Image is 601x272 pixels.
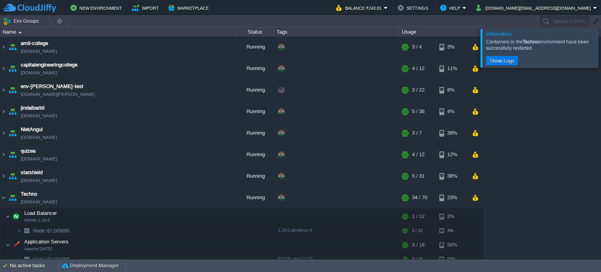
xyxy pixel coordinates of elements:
[0,79,7,101] img: AMDAwAAAACH5BAEAAAAALAAAAAABAAEAAAICRAEAOw==
[32,256,70,263] span: 194458
[236,27,274,36] div: Status
[23,238,70,245] span: Application Servers
[132,3,161,13] button: Import
[16,253,21,265] img: AMDAwAAAACH5BAEAAAAALAAAAAABAAEAAAICRAEAOw==
[11,237,22,253] img: AMDAwAAAACH5BAEAAAAALAAAAAABAAEAAAICRAEAOw==
[7,36,18,58] img: AMDAwAAAACH5BAEAAAAALAAAAAABAAEAAAICRAEAOw==
[235,101,274,122] div: Running
[21,61,77,69] a: capitalengineeringcollege
[412,166,425,187] div: 5 / 31
[3,16,41,27] button: Env Groups
[440,3,462,13] button: Help
[21,190,37,198] a: Techno
[0,101,7,122] img: AMDAwAAAACH5BAEAAAAALAAAAAABAAEAAAICRAEAOw==
[21,253,32,265] img: AMDAwAAAACH5BAEAAAAALAAAAAABAAEAAAICRAEAOw==
[24,218,50,223] span: NGINX 1.28.0
[21,177,57,184] a: [DOMAIN_NAME]
[235,36,274,58] div: Running
[235,166,274,187] div: Running
[21,225,32,237] img: AMDAwAAAACH5BAEAAAAALAAAAAABAAEAAAICRAEAOw==
[11,209,22,224] img: AMDAwAAAACH5BAEAAAAALAAAAAABAAEAAAICRAEAOw==
[439,101,465,122] div: 4%
[439,187,465,208] div: 23%
[0,58,7,79] img: AMDAwAAAACH5BAEAAAAALAAAAAABAAEAAAICRAEAOw==
[486,39,596,51] div: Containers in the environment have been successfully restarted.
[412,79,425,101] div: 3 / 22
[21,126,43,133] a: NietAngul
[21,104,45,112] a: jindalbarbil
[412,36,422,58] div: 3 / 4
[439,225,465,237] div: 3%
[21,169,43,177] span: starshield
[439,166,465,187] div: 38%
[23,210,58,216] span: Load Balancer
[21,90,95,98] a: [DOMAIN_NAME][PERSON_NAME]
[439,237,465,253] div: 50%
[568,241,593,264] iframe: chat widget
[5,237,10,253] img: AMDAwAAAACH5BAEAAAAALAAAAAABAAEAAAICRAEAOw==
[62,262,119,270] button: Deployment Manager
[235,58,274,79] div: Running
[70,3,124,13] button: New Environment
[476,3,593,13] button: [DOMAIN_NAME][EMAIL_ADDRESS][DOMAIN_NAME]
[336,3,384,13] button: Balance ₹243.01
[3,3,56,13] img: CloudJiffy
[0,122,7,144] img: AMDAwAAAACH5BAEAAAAALAAAAAABAAEAAAICRAEAOw==
[412,122,422,144] div: 3 / 7
[32,227,70,234] a: Node ID:245695
[278,228,312,232] span: 1.28.0-almalinux-9
[412,58,425,79] div: 4 / 12
[7,144,18,165] img: AMDAwAAAACH5BAEAAAAALAAAAAABAAEAAAICRAEAOw==
[21,47,57,55] a: [DOMAIN_NAME]
[439,58,465,79] div: 11%
[32,227,70,234] span: 245695
[7,166,18,187] img: AMDAwAAAACH5BAEAAAAALAAAAAABAAEAAAICRAEAOw==
[33,256,53,262] span: Node ID:
[439,79,465,101] div: 6%
[278,256,313,261] span: [DATE]-php-7.4.33
[7,101,18,122] img: AMDAwAAAACH5BAEAAAAALAAAAAABAAEAAAICRAEAOw==
[168,3,211,13] button: Marketplace
[24,247,52,251] span: Apache [DATE]
[21,133,57,141] a: [DOMAIN_NAME]
[439,122,465,144] div: 39%
[235,144,274,165] div: Running
[21,147,36,155] a: quizea
[412,225,423,237] div: 1 / 12
[412,237,425,253] div: 3 / 18
[21,83,83,90] a: env-[PERSON_NAME]-test
[1,27,235,36] div: Name
[523,39,538,45] b: Techno
[487,57,517,64] button: Show Logs
[412,209,425,224] div: 1 / 12
[412,253,423,265] div: 3 / 18
[21,112,57,120] a: [DOMAIN_NAME]
[412,101,425,122] div: 5 / 36
[0,166,7,187] img: AMDAwAAAACH5BAEAAAAALAAAAAABAAEAAAICRAEAOw==
[7,58,18,79] img: AMDAwAAAACH5BAEAAAAALAAAAAABAAEAAAICRAEAOw==
[0,36,7,58] img: AMDAwAAAACH5BAEAAAAALAAAAAABAAEAAAICRAEAOw==
[0,187,7,208] img: AMDAwAAAACH5BAEAAAAALAAAAAABAAEAAAICRAEAOw==
[412,187,427,208] div: 34 / 70
[5,209,10,224] img: AMDAwAAAACH5BAEAAAAALAAAAAABAAEAAAICRAEAOw==
[412,144,425,165] div: 4 / 12
[21,198,57,206] a: [DOMAIN_NAME]
[275,27,399,36] div: Tags
[235,79,274,101] div: Running
[7,79,18,101] img: AMDAwAAAACH5BAEAAAAALAAAAAABAAEAAAICRAEAOw==
[439,253,465,265] div: 50%
[16,225,21,237] img: AMDAwAAAACH5BAEAAAAALAAAAAABAAEAAAICRAEAOw==
[10,259,59,272] div: No active tasks
[7,122,18,144] img: AMDAwAAAACH5BAEAAAAALAAAAAABAAEAAAICRAEAOw==
[21,69,57,77] a: [DOMAIN_NAME]
[235,187,274,208] div: Running
[400,27,482,36] div: Usage
[439,144,465,165] div: 12%
[21,155,57,163] a: [DOMAIN_NAME]
[235,122,274,144] div: Running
